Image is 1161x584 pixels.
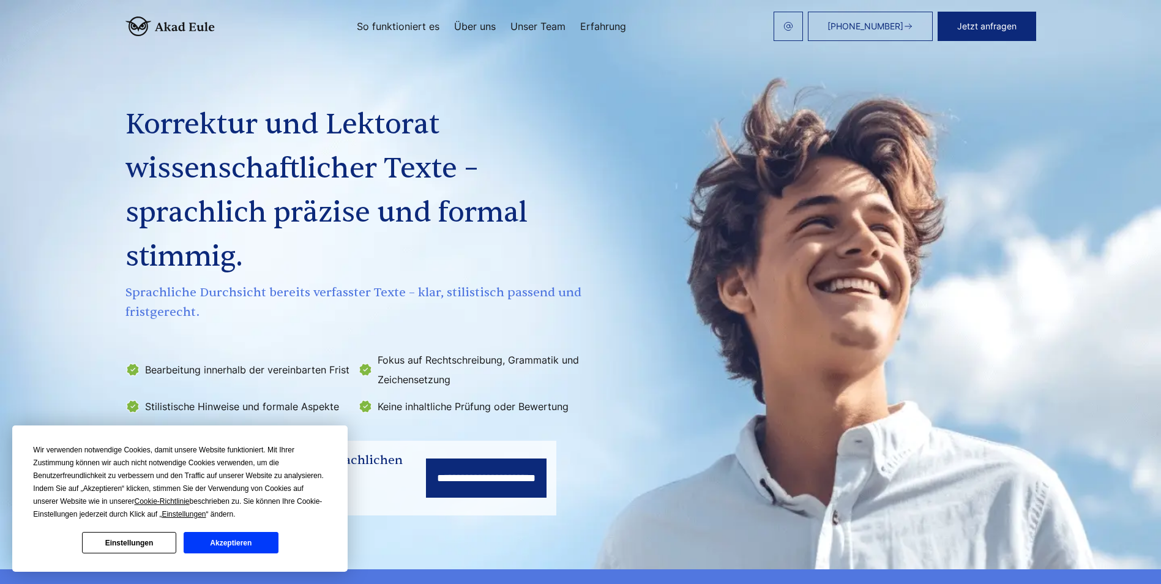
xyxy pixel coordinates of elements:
[125,283,586,322] span: Sprachliche Durchsicht bereits verfasster Texte – klar, stilistisch passend und fristgerecht.
[827,21,903,31] span: [PHONE_NUMBER]
[454,21,496,31] a: Über uns
[580,21,626,31] a: Erfahrung
[510,21,566,31] a: Unser Team
[125,17,215,36] img: logo
[808,12,933,41] a: [PHONE_NUMBER]
[184,532,278,553] button: Akzeptieren
[33,444,327,521] div: Wir verwenden notwendige Cookies, damit unsere Website funktioniert. Mit Ihrer Zustimmung können ...
[938,12,1036,41] button: Jetzt anfragen
[162,510,206,518] span: Einstellungen
[82,532,176,553] button: Einstellungen
[125,103,586,279] h1: Korrektur und Lektorat wissenschaftlicher Texte – sprachlich präzise und formal stimmig.
[12,425,348,572] div: Cookie Consent Prompt
[125,350,351,389] li: Bearbeitung innerhalb der vereinbarten Frist
[783,21,793,31] img: email
[358,350,583,389] li: Fokus auf Rechtschreibung, Grammatik und Zeichensetzung
[357,21,439,31] a: So funktioniert es
[135,497,190,506] span: Cookie-Richtlinie
[125,397,351,416] li: Stilistische Hinweise und formale Aspekte
[358,397,583,416] li: Keine inhaltliche Prüfung oder Bewertung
